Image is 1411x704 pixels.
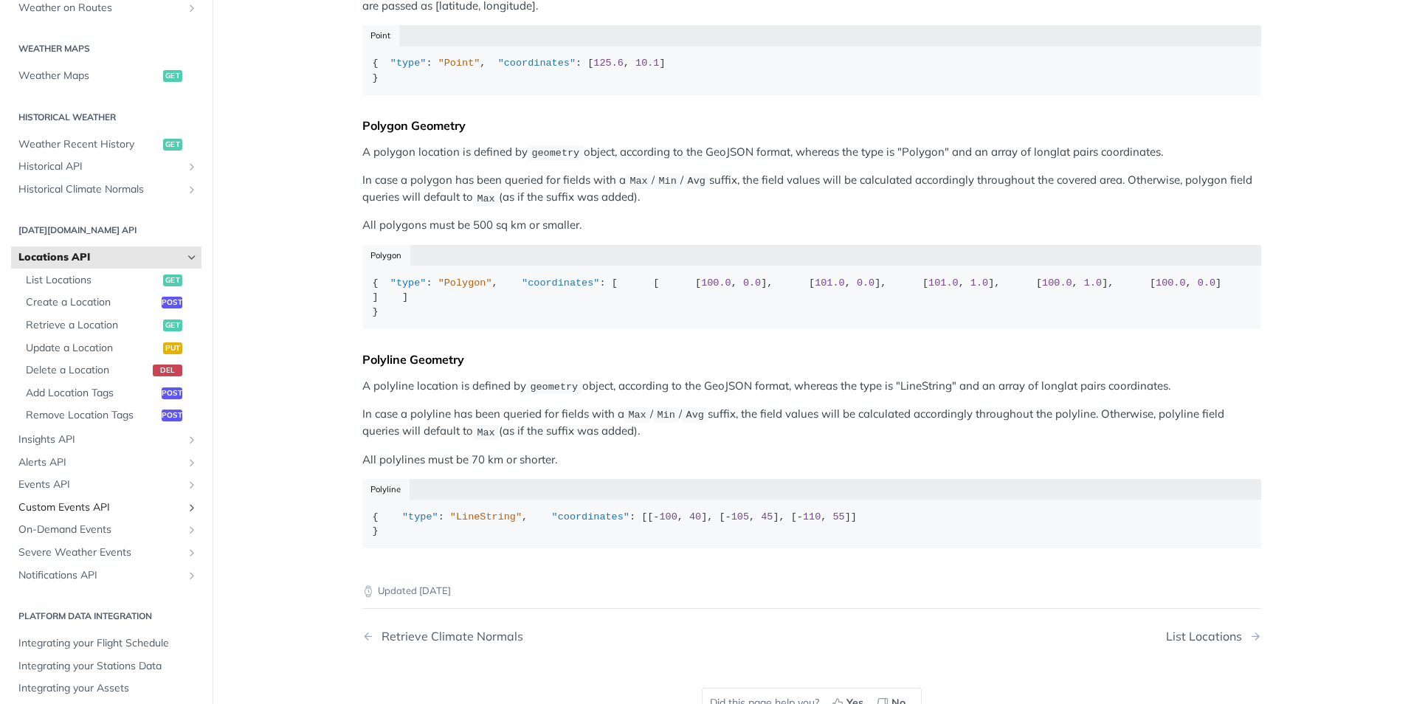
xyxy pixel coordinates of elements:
div: { : , : [ [ [ , ], [ , ], [ , ], [ , ], [ , ] ] ] } [373,276,1252,320]
span: List Locations [26,273,159,288]
span: 100 [659,511,677,522]
a: Delete a Locationdel [18,359,201,382]
span: "coordinates" [552,511,629,522]
span: "type" [402,511,438,522]
div: List Locations [1166,629,1249,643]
span: get [163,275,182,286]
button: Show subpages for Events API [186,479,198,491]
h2: Weather Maps [11,42,201,55]
p: A polyline location is defined by object, according to the GeoJSON format, whereas the type is "L... [362,378,1261,395]
span: 40 [689,511,701,522]
span: Retrieve a Location [26,318,159,333]
span: "Polygon" [438,277,492,289]
a: Integrating your Assets [11,677,201,700]
span: 125.6 [593,58,624,69]
button: Show subpages for Alerts API [186,457,198,469]
div: Polygon Geometry [362,118,1261,133]
span: get [163,70,182,82]
span: Weather on Routes [18,1,182,15]
span: Historical Climate Normals [18,182,182,197]
span: 100.0 [1042,277,1072,289]
span: - [725,511,731,522]
button: Show subpages for Weather on Routes [186,2,198,14]
span: 0.0 [743,277,761,289]
span: put [163,342,182,354]
span: Delete a Location [26,363,149,378]
button: Show subpages for Historical Climate Normals [186,184,198,196]
p: In case a polyline has been queried for fields with a / / suffix, the field values will be calcul... [362,406,1261,441]
span: Max [477,427,494,438]
nav: Pagination Controls [362,615,1261,658]
a: Locations APIHide subpages for Locations API [11,246,201,269]
a: Integrating your Flight Schedule [11,632,201,655]
span: Integrating your Assets [18,681,198,696]
span: 105 [731,511,749,522]
span: 0.0 [1198,277,1215,289]
span: 1.0 [1084,277,1102,289]
button: Show subpages for Custom Events API [186,502,198,514]
span: Events API [18,477,182,492]
span: "LineString" [450,511,522,522]
button: Show subpages for Notifications API [186,570,198,582]
span: Max [628,410,646,421]
span: Max [629,176,647,187]
div: { : , : [ , ] } [373,56,1252,85]
span: 100.0 [1156,277,1186,289]
span: Min [657,410,675,421]
span: Max [477,193,494,204]
span: del [153,365,182,376]
a: Severe Weather EventsShow subpages for Severe Weather Events [11,542,201,564]
span: 101.0 [815,277,845,289]
a: Remove Location Tagspost [18,404,201,427]
span: 55 [833,511,845,522]
a: Previous Page: Retrieve Climate Normals [362,629,748,643]
p: All polylines must be 70 km or shorter. [362,452,1261,469]
button: Show subpages for On-Demand Events [186,524,198,536]
h2: Platform DATA integration [11,610,201,623]
span: 110 [803,511,821,522]
div: { : , : [[ , ], [ , ], [ , ]] } [373,510,1252,539]
span: Historical API [18,159,182,174]
span: Create a Location [26,295,158,310]
span: "coordinates" [522,277,599,289]
p: All polygons must be 500 sq km or smaller. [362,217,1261,234]
button: Show subpages for Severe Weather Events [186,547,198,559]
span: 10.1 [635,58,659,69]
h2: Historical Weather [11,111,201,124]
span: Update a Location [26,341,159,356]
span: Remove Location Tags [26,408,158,423]
span: Integrating your Flight Schedule [18,636,198,651]
span: Min [658,176,676,187]
a: Add Location Tagspost [18,382,201,404]
span: 101.0 [928,277,959,289]
a: Retrieve a Locationget [18,314,201,337]
a: Custom Events APIShow subpages for Custom Events API [11,497,201,519]
span: Alerts API [18,455,182,470]
h2: [DATE][DOMAIN_NAME] API [11,224,201,237]
span: Custom Events API [18,500,182,515]
span: 0.0 [857,277,874,289]
span: Severe Weather Events [18,545,182,560]
a: Create a Locationpost [18,291,201,314]
span: geometry [531,148,579,159]
div: Retrieve Climate Normals [374,629,523,643]
button: Hide subpages for Locations API [186,252,198,263]
span: 100.0 [701,277,731,289]
a: Events APIShow subpages for Events API [11,474,201,496]
a: Integrating your Stations Data [11,655,201,677]
div: Polyline Geometry [362,352,1261,367]
span: Weather Recent History [18,137,159,152]
a: On-Demand EventsShow subpages for On-Demand Events [11,519,201,541]
a: Update a Locationput [18,337,201,359]
button: Show subpages for Historical API [186,161,198,173]
span: - [797,511,803,522]
span: Locations API [18,250,182,265]
a: Historical APIShow subpages for Historical API [11,156,201,178]
span: 45 [761,511,773,522]
span: post [162,297,182,308]
p: Updated [DATE] [362,584,1261,598]
span: get [163,139,182,151]
span: "coordinates" [498,58,576,69]
span: Weather Maps [18,69,159,83]
span: Integrating your Stations Data [18,659,198,674]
